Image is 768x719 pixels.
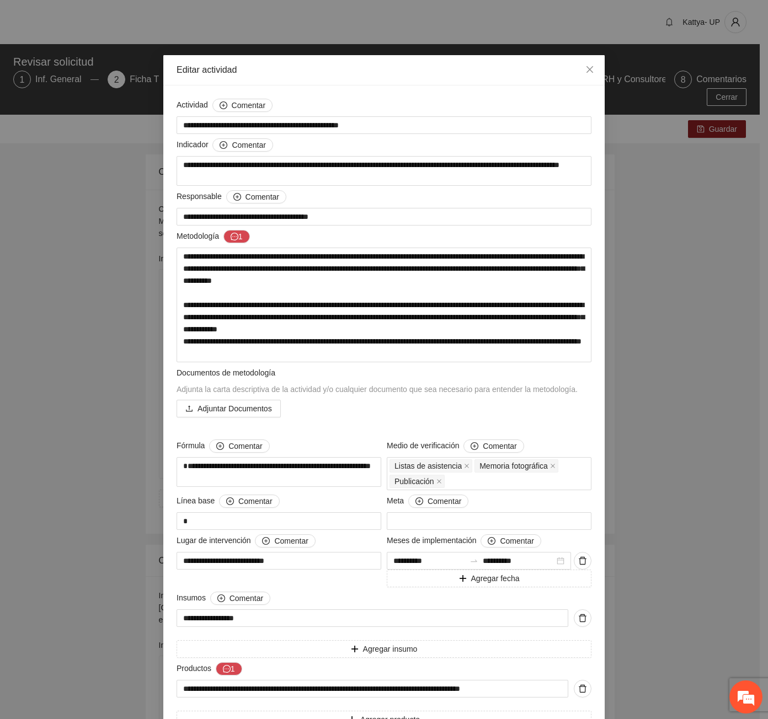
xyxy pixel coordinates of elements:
span: Línea base [177,495,280,508]
button: Meta [408,495,468,508]
span: close [550,463,556,469]
button: Medio de verificación [463,439,524,453]
span: message [231,233,238,242]
span: close [585,65,594,74]
button: Close [575,55,605,85]
button: delete [574,552,591,570]
button: delete [574,680,591,697]
span: plus-circle [415,497,423,506]
span: Memoria fotográfica [479,460,548,472]
span: Meses de implementación [387,534,541,548]
span: close [464,463,470,469]
button: delete [574,609,591,627]
span: Comentar [246,191,279,203]
span: Agregar insumo [363,643,418,655]
span: plus-circle [220,141,227,150]
span: Adjunta la carta descriptiva de la actividad y/o cualquier documento que sea necesario para enten... [177,385,578,394]
span: Actividad [177,99,273,112]
span: Comentar [428,495,461,507]
span: plus-circle [488,537,495,546]
button: Actividad [212,99,273,112]
span: Adjuntar Documentos [198,403,272,415]
button: plusAgregar fecha [387,570,591,587]
button: Insumos [210,592,270,605]
span: Comentar [232,139,265,151]
span: delete [574,614,591,623]
span: delete [574,684,591,693]
span: Listas de asistencia [394,460,462,472]
span: Responsable [177,190,286,203]
span: Meta [387,495,468,508]
span: Publicación [394,475,434,487]
span: plus-circle [226,497,234,506]
span: to [470,556,478,565]
span: uploadAdjuntar Documentos [177,404,281,413]
span: close [436,479,442,484]
span: Comentar [274,535,308,547]
span: plus-circle [217,594,225,603]
button: Fórmula [209,439,269,453]
span: Documentos de metodología [177,368,275,377]
span: Comentar [500,535,534,547]
span: plus-circle [220,101,227,110]
span: Listas de asistencia [390,459,472,473]
span: Metodología [177,230,250,243]
span: Comentar [232,99,265,111]
span: plus [459,575,467,583]
span: Comentar [238,495,272,507]
span: Agregar fecha [471,572,520,584]
button: Productos [216,662,242,675]
span: Comentar [228,440,262,452]
span: message [223,665,231,674]
span: upload [185,405,193,414]
button: Responsable [226,190,286,203]
button: Indicador [212,138,273,152]
span: Insumos [177,592,270,605]
span: Publicación [390,475,445,488]
span: Comentar [483,440,516,452]
div: Editar actividad [177,64,591,76]
button: Lugar de intervención [255,534,315,548]
span: Medio de verificación [387,439,524,453]
button: Meses de implementación [481,534,541,548]
span: Fórmula [177,439,270,453]
button: uploadAdjuntar Documentos [177,400,281,417]
button: plusAgregar insumo [177,640,591,658]
span: plus-circle [233,193,241,202]
span: plus-circle [471,442,478,451]
span: plus [351,645,359,654]
button: Metodología [223,230,250,243]
button: Línea base [219,495,279,508]
span: Indicador [177,138,273,152]
span: Comentar [230,592,263,604]
span: Productos [177,662,242,675]
span: swap-right [470,556,478,565]
span: delete [574,556,591,565]
span: plus-circle [262,537,270,546]
span: Memoria fotográfica [474,459,558,473]
span: plus-circle [216,442,224,451]
span: Lugar de intervención [177,534,316,548]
